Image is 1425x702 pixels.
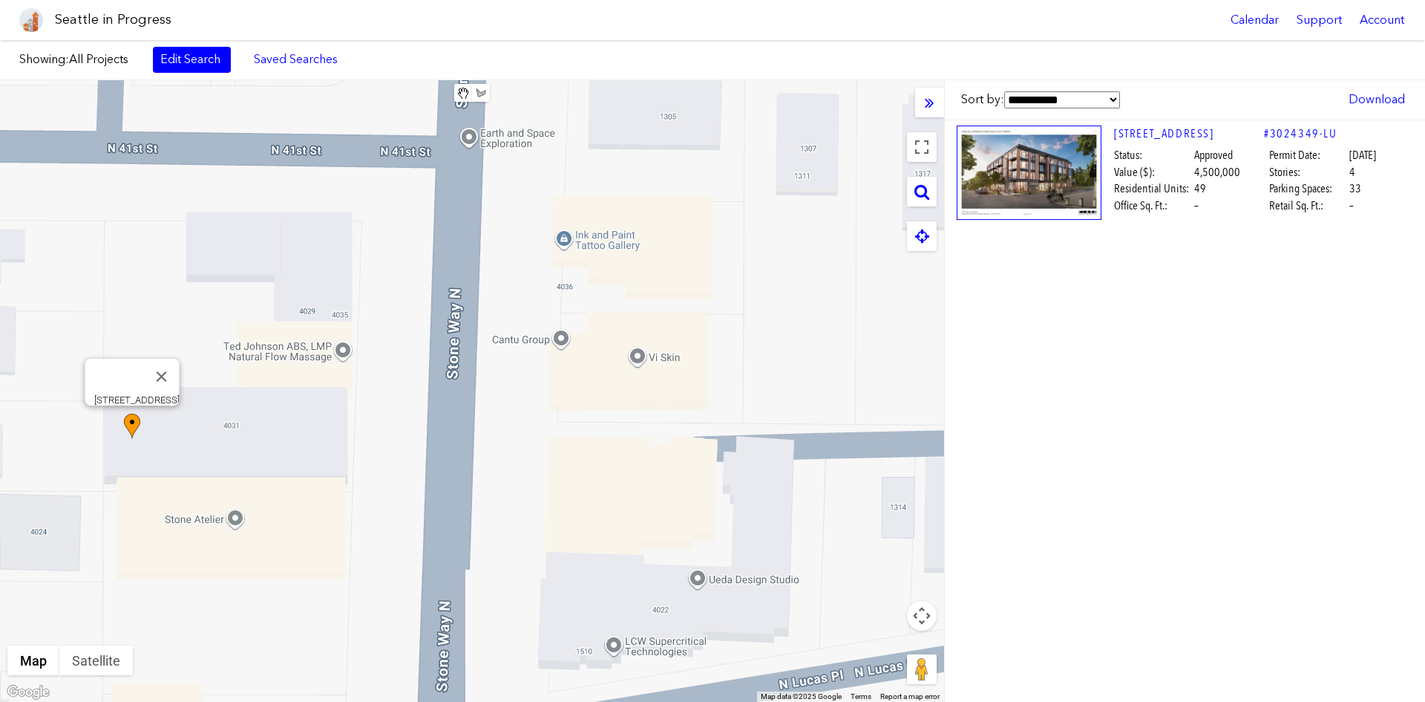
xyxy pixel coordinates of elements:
span: Value ($): [1114,164,1192,181]
span: – [1194,198,1199,214]
span: Office Sq. Ft.: [1114,198,1192,214]
div: [STREET_ADDRESS] [94,394,180,406]
span: 49 [1194,181,1206,197]
span: – [1349,198,1354,214]
button: Stop drawing [454,84,472,102]
span: Stories: [1269,164,1347,181]
button: Close [144,359,180,394]
span: [DATE] [1349,147,1376,163]
a: Report a map error [880,692,940,701]
span: 33 [1349,181,1361,197]
button: Show satellite imagery [59,646,133,675]
a: Open this area in Google Maps (opens a new window) [4,683,53,702]
label: Showing: [19,51,138,68]
button: Map camera controls [907,601,937,631]
span: 4,500,000 [1194,164,1240,181]
button: Drag Pegman onto the map to open Street View [907,654,937,684]
a: [STREET_ADDRESS] [1114,126,1264,142]
span: Status: [1114,147,1192,163]
span: All Projects [69,52,128,66]
span: Permit Date: [1269,147,1347,163]
a: Saved Searches [246,47,346,72]
button: Draw a shape [472,84,490,102]
img: favicon-96x96.png [19,8,43,32]
a: Edit Search [153,47,231,72]
span: 4 [1349,164,1355,181]
button: Show street map [7,646,59,675]
label: Sort by: [961,91,1120,108]
a: #3024349-LU [1264,126,1337,142]
img: 2.jpg [957,126,1101,220]
span: Residential Units: [1114,181,1192,197]
span: Parking Spaces: [1269,181,1347,197]
select: Sort by: [1004,91,1120,108]
a: Terms [851,692,871,701]
h1: Seattle in Progress [55,10,171,29]
button: Toggle fullscreen view [907,132,937,162]
span: Approved [1194,147,1233,163]
span: Retail Sq. Ft.: [1269,198,1347,214]
a: Download [1341,87,1412,112]
span: Map data ©2025 Google [761,692,842,701]
img: Google [4,683,53,702]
